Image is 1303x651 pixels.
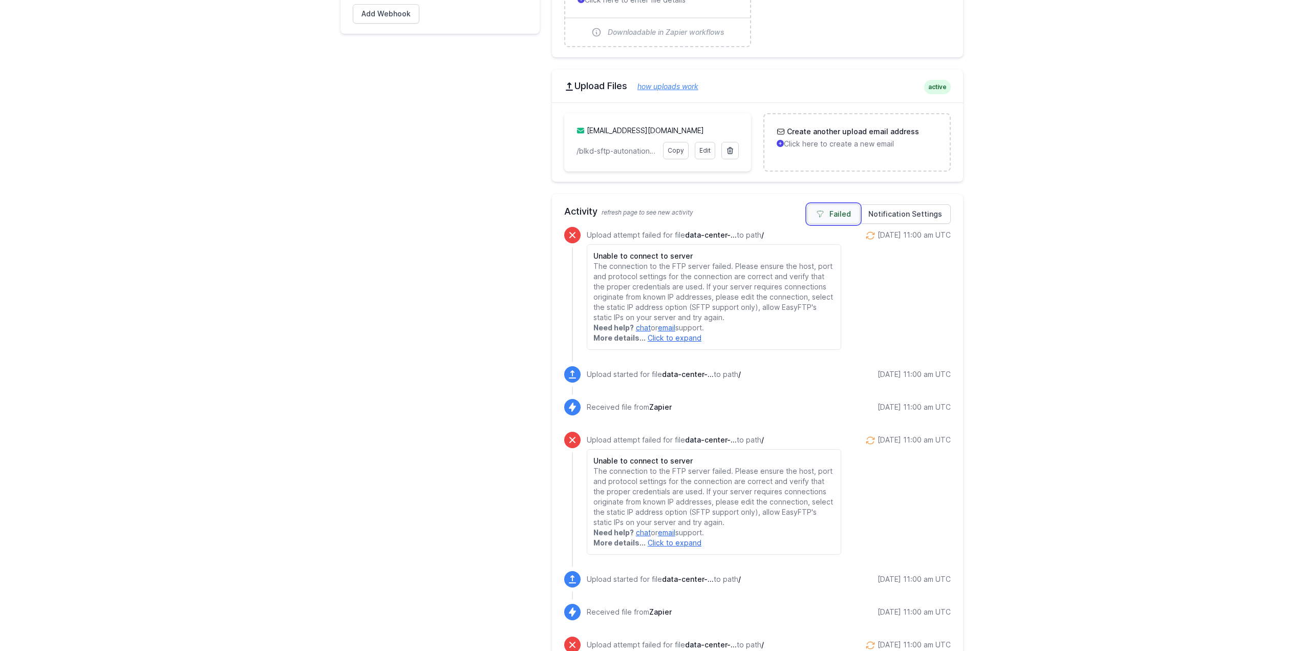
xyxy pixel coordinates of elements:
[593,528,835,538] p: or support.
[648,538,701,547] a: Click to expand
[878,230,951,240] div: [DATE] 11:00 am UTC
[587,126,704,135] a: [EMAIL_ADDRESS][DOMAIN_NAME]
[685,230,737,239] span: data-center-1758020411.csv
[738,370,741,379] span: /
[764,114,949,161] a: Create another upload email address Click here to create a new email
[761,435,764,444] span: /
[636,528,651,537] a: chat
[878,640,951,650] div: [DATE] 11:00 am UTC
[761,230,764,239] span: /
[593,323,634,332] strong: Need help?
[587,607,672,617] p: Received file from
[648,333,701,342] a: Click to expand
[785,127,919,137] h3: Create another upload email address
[695,142,715,159] a: Edit
[738,575,741,583] span: /
[878,435,951,445] div: [DATE] 11:00 am UTC
[685,640,737,649] span: data-center-1757847619.csv
[761,640,764,649] span: /
[608,27,724,37] span: Downloadable in Zapier workflows
[878,402,951,412] div: [DATE] 11:00 am UTC
[1252,600,1291,639] iframe: Drift Widget Chat Controller
[649,403,672,411] span: Zapier
[807,204,860,224] a: Failed
[587,435,841,445] p: Upload attempt failed for file to path
[878,607,951,617] div: [DATE] 11:00 am UTC
[658,528,675,537] a: email
[658,323,675,332] a: email
[602,208,693,216] span: refresh page to see new activity
[878,574,951,584] div: [DATE] 11:00 am UTC
[649,607,672,616] span: Zapier
[593,323,835,333] p: or support.
[860,204,951,224] a: Notification Settings
[593,261,835,323] p: The connection to the FTP server failed. Please ensure the host, port and protocol settings for t...
[663,142,689,159] a: Copy
[593,251,835,261] h6: Unable to connect to server
[593,333,646,342] strong: More details...
[627,82,698,91] a: how uploads work
[593,538,646,547] strong: More details...
[662,370,714,379] span: data-center-1758020411.csv
[564,80,951,92] h2: Upload Files
[685,435,737,444] span: data-center-1757934026.csv
[593,466,835,528] p: The connection to the FTP server failed. Please ensure the host, port and protocol settings for t...
[878,369,951,380] div: [DATE] 11:00 am UTC
[587,402,672,412] p: Received file from
[587,369,741,380] p: Upload started for file to path
[593,456,835,466] h6: Unable to connect to server
[587,640,841,650] p: Upload attempt failed for file to path
[353,4,419,24] a: Add Webhook
[593,528,634,537] strong: Need help?
[777,139,937,149] p: Click here to create a new email
[564,204,951,219] h2: Activity
[662,575,714,583] span: data-center-1757934026.csv
[587,574,741,584] p: Upload started for file to path
[924,80,951,94] span: active
[576,146,657,156] p: /blkd-sftp-autonation/data-center
[636,323,651,332] a: chat
[587,230,841,240] p: Upload attempt failed for file to path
